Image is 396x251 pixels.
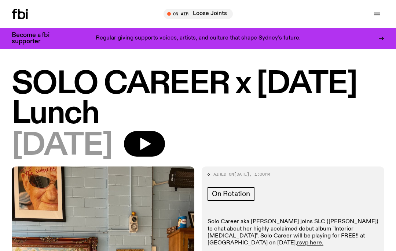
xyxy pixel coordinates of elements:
[297,240,323,246] a: rsvp here.
[208,218,378,247] p: Solo Career aka [PERSON_NAME] joins SLC ([PERSON_NAME]) to chat about her highly acclaimed debut ...
[12,70,384,129] h1: SOLO CAREER x [DATE] Lunch
[164,9,233,19] button: On AirLoose Joints
[12,131,112,161] span: [DATE]
[12,32,59,45] h3: Become a fbi supporter
[96,35,301,42] p: Regular giving supports voices, artists, and culture that shape Sydney’s future.
[208,187,254,201] a: On Rotation
[212,190,250,198] span: On Rotation
[213,171,234,177] span: Aired on
[234,171,249,177] span: [DATE]
[249,171,270,177] span: , 1:00pm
